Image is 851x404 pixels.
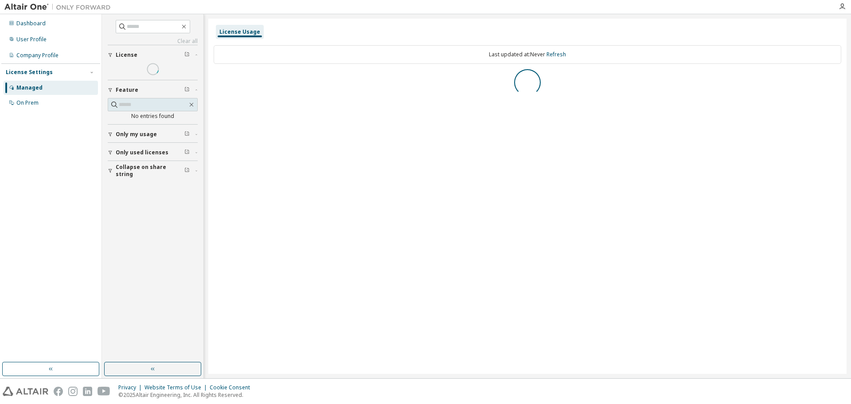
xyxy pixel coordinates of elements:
[116,131,157,138] span: Only my usage
[214,45,841,64] div: Last updated at: Never
[108,161,198,180] button: Collapse on share string
[16,20,46,27] div: Dashboard
[118,384,144,391] div: Privacy
[16,99,39,106] div: On Prem
[3,387,48,396] img: altair_logo.svg
[108,125,198,144] button: Only my usage
[210,384,255,391] div: Cookie Consent
[116,164,184,178] span: Collapse on share string
[184,167,190,174] span: Clear filter
[6,69,53,76] div: License Settings
[547,51,566,58] a: Refresh
[116,149,168,156] span: Only used licenses
[16,84,43,91] div: Managed
[144,384,210,391] div: Website Terms of Use
[54,387,63,396] img: facebook.svg
[219,28,260,35] div: License Usage
[83,387,92,396] img: linkedin.svg
[68,387,78,396] img: instagram.svg
[108,45,198,65] button: License
[16,36,47,43] div: User Profile
[108,113,198,120] div: No entries found
[108,143,198,162] button: Only used licenses
[108,38,198,45] a: Clear all
[108,80,198,100] button: Feature
[4,3,115,12] img: Altair One
[184,131,190,138] span: Clear filter
[98,387,110,396] img: youtube.svg
[184,86,190,94] span: Clear filter
[16,52,59,59] div: Company Profile
[118,391,255,399] p: © 2025 Altair Engineering, Inc. All Rights Reserved.
[116,86,138,94] span: Feature
[184,149,190,156] span: Clear filter
[184,51,190,59] span: Clear filter
[116,51,137,59] span: License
